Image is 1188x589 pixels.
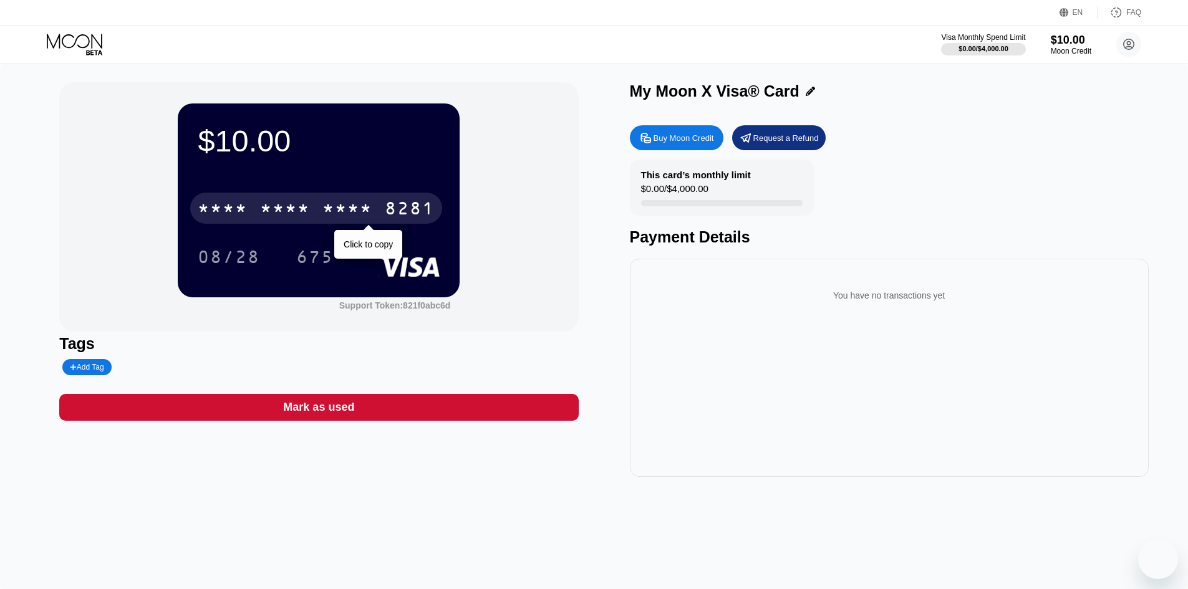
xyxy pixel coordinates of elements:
div: $0.00 / $4,000.00 [959,45,1008,52]
div: FAQ [1126,8,1141,17]
div: You have no transactions yet [640,278,1139,313]
div: Request a Refund [732,125,826,150]
div: Request a Refund [753,133,819,143]
div: $0.00 / $4,000.00 [641,183,708,200]
div: Click to copy [344,239,393,249]
div: Mark as used [59,394,578,421]
div: Tags [59,335,578,353]
div: 8281 [385,200,435,220]
div: 08/28 [188,241,269,272]
div: Mark as used [283,400,354,414]
div: Visa Monthly Spend Limit$0.00/$4,000.00 [941,33,1025,55]
div: $10.00Moon Credit [1051,34,1091,55]
div: 675 [287,241,343,272]
div: 675 [296,249,334,269]
div: $10.00 [198,123,440,158]
div: EN [1073,8,1083,17]
div: My Moon X Visa® Card [630,82,799,100]
div: Support Token:821f0abc6d [339,300,451,310]
div: Support Token: 821f0abc6d [339,300,451,310]
div: 08/28 [198,249,260,269]
div: EN [1060,6,1098,19]
div: $10.00 [1051,34,1091,47]
div: Moon Credit [1051,47,1091,55]
div: Buy Moon Credit [654,133,714,143]
div: Payment Details [630,228,1149,246]
iframe: Nút để khởi chạy cửa sổ nhắn tin [1138,539,1178,579]
div: This card’s monthly limit [641,170,751,180]
div: Add Tag [62,359,111,375]
div: Add Tag [70,363,104,371]
div: FAQ [1098,6,1141,19]
div: Buy Moon Credit [630,125,723,150]
div: Visa Monthly Spend Limit [941,33,1025,42]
